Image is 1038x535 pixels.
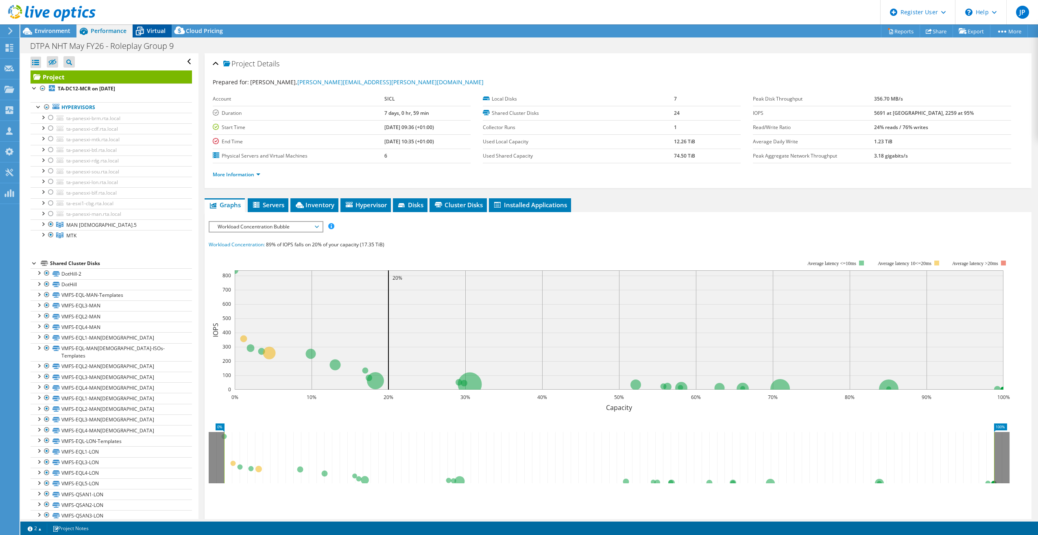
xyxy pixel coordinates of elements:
span: Performance [91,27,126,35]
span: ta-panesxi-man.rta.local [66,210,121,217]
a: MAN 6.5 [31,219,192,230]
span: Installed Applications [493,201,567,209]
a: ta-panesxi-btl.rta.local [31,145,192,156]
text: 700 [222,286,231,293]
a: DotHill-2 [31,268,192,279]
span: ta-panesxi-blf.rta.local [66,189,117,196]
label: End Time [213,138,384,146]
text: 30% [460,394,470,401]
a: VMFS-EQL-LON-Templates [31,436,192,446]
a: 2 [22,523,47,533]
label: Read/Write Ratio [753,123,874,132]
text: 60% [691,394,701,401]
b: 12.26 TiB [674,138,695,145]
a: VMFS-QSAN3-LON [31,510,192,521]
a: VMFS-EQL2-MAN[DEMOGRAPHIC_DATA] [31,361,192,372]
span: ta-panesxi-cdf.rta.local [66,125,118,132]
a: Project [31,70,192,83]
label: Shared Cluster Disks [483,109,674,117]
text: 300 [222,343,231,350]
label: IOPS [753,109,874,117]
b: 356.70 MB/s [874,95,903,102]
a: ta-panesxi-brm.rta.local [31,113,192,123]
a: VMFS-EQL3-MAN[DEMOGRAPHIC_DATA] [31,414,192,425]
label: Account [213,95,384,103]
b: 6 [384,152,387,159]
span: Disks [397,201,423,209]
a: ta-panesxi-rdg.rta.local [31,156,192,166]
span: Workload Concentration Bubble [214,222,318,232]
span: ta-panesxi-btl.rta.local [66,147,117,153]
a: ta-panesxi-man.rta.local [31,209,192,219]
span: ta-panesxi-mtk.rta.local [66,136,120,143]
span: Servers [252,201,284,209]
span: MAN [DEMOGRAPHIC_DATA].5 [66,221,137,228]
text: 70% [768,394,778,401]
a: VMFS-EQL2-MAN[DEMOGRAPHIC_DATA] [31,404,192,414]
b: 3.18 gigabits/s [874,152,908,159]
a: VMFS-EQL-MAN[DEMOGRAPHIC_DATA]-ISOs-Templates [31,343,192,361]
b: TA-DC12-MCR on [DATE] [58,85,115,92]
text: 90% [922,394,931,401]
span: 89% of IOPS falls on 20% of your capacity (17.35 TiB) [266,241,384,248]
a: More Information [213,171,260,178]
a: VMFS-EQL4-LON [31,468,192,478]
label: Duration [213,109,384,117]
text: IOPS [211,323,220,337]
span: [PERSON_NAME], [250,78,484,86]
b: 74.50 TiB [674,152,695,159]
span: ta-esxi1-cbg.rta.local [66,200,113,207]
label: Prepared for: [213,78,249,86]
b: [DATE] 10:35 (+01:00) [384,138,434,145]
text: 10% [307,394,316,401]
a: VMFS-EQL1-MAN[DEMOGRAPHIC_DATA] [31,332,192,343]
a: VMFS-EQL3-LON [31,457,192,468]
label: Physical Servers and Virtual Machines [213,152,384,160]
a: VMFS-EQL5-LON [31,478,192,489]
svg: \n [965,9,973,16]
label: Collector Runs [483,123,674,132]
b: 1.23 TiB [874,138,892,145]
tspan: Average latency <=10ms [807,261,856,266]
text: 100 [222,372,231,379]
text: 200 [222,357,231,364]
a: MTK [31,230,192,241]
a: VMFS-EQL3-MAN[DEMOGRAPHIC_DATA] [31,372,192,382]
a: Share [920,25,953,37]
span: ta-panesxi-sou.rta.local [66,168,119,175]
a: VMFS-EQL4-MAN[DEMOGRAPHIC_DATA] [31,425,192,436]
span: Environment [35,27,70,35]
text: 0 [228,386,231,393]
a: Project Notes [47,523,94,533]
a: ta-panesxi-lon.rta.local [31,177,192,187]
b: 5691 at [GEOGRAPHIC_DATA], 2259 at 95% [874,110,974,116]
span: Cluster Disks [434,201,483,209]
a: VMFS-QSAN2-LON [31,500,192,510]
b: 7 days, 0 hr, 59 min [384,110,429,116]
text: 20% [384,394,393,401]
tspan: Average latency 10<=20ms [878,261,931,266]
b: [DATE] 09:36 (+01:00) [384,124,434,131]
label: Local Disks [483,95,674,103]
a: VMFS-EQL1-LON [31,446,192,457]
a: ta-panesxi-blf.rta.local [31,187,192,198]
text: 600 [222,300,231,307]
span: Project [223,60,255,68]
b: 1 [674,124,677,131]
text: 800 [222,272,231,279]
label: Start Time [213,123,384,132]
a: More [990,25,1028,37]
span: ta-panesxi-rdg.rta.local [66,157,119,164]
text: 400 [222,329,231,336]
a: [PERSON_NAME][EMAIL_ADDRESS][PERSON_NAME][DOMAIN_NAME] [297,78,484,86]
a: DotHill [31,279,192,290]
span: Inventory [294,201,334,209]
text: 20% [393,274,402,281]
a: Reports [881,25,920,37]
a: VMFS-QSAN1-LON [31,489,192,500]
b: 24% reads / 76% writes [874,124,928,131]
text: 80% [845,394,855,401]
label: Used Shared Capacity [483,152,674,160]
a: VMFS-EQL3-MAN [31,300,192,311]
label: Peak Aggregate Network Throughput [753,152,874,160]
